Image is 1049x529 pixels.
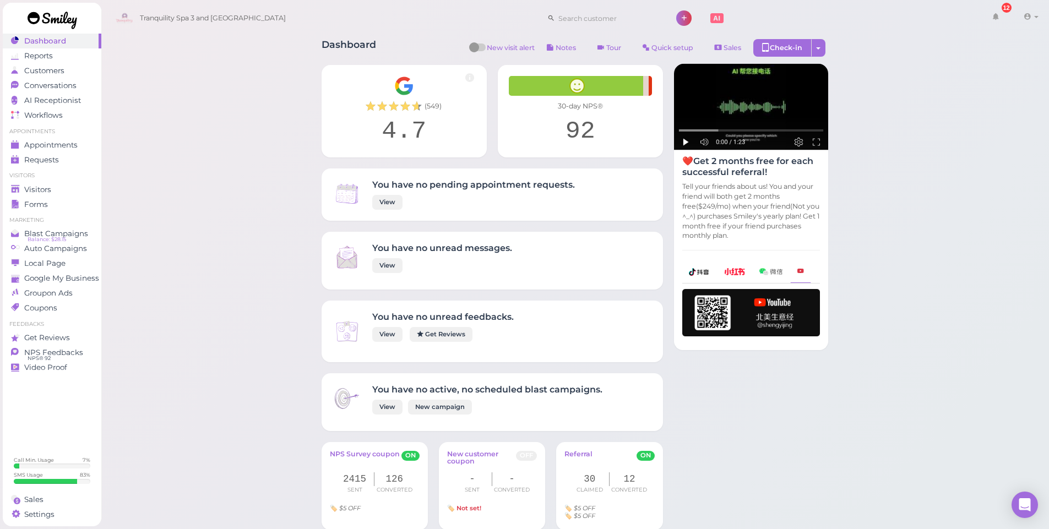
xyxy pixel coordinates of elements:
div: Sent [335,486,375,494]
span: Appointments [24,140,78,150]
div: Converted [610,486,649,494]
a: Visitors [3,182,101,197]
img: Inbox [333,317,361,346]
a: Local Page [3,256,101,271]
i: $5 OFF [574,504,595,512]
span: ON [401,451,420,461]
span: NPS Feedbacks [24,348,83,357]
div: Call Min. Usage [14,456,54,463]
a: Reports [3,48,101,63]
a: View [372,258,403,273]
span: Auto Campaigns [24,244,87,253]
span: Local Page [24,259,66,268]
a: Video Proof [3,360,101,375]
div: Invitee Coupon title [564,505,654,511]
a: View [372,400,403,415]
div: 2415 [335,472,375,486]
a: View [372,327,403,342]
a: Requests [3,152,101,167]
img: Inbox [333,179,361,208]
a: Sales [3,492,101,507]
i: $5 OFF [339,504,361,512]
div: 12 [610,472,649,486]
a: Settings [3,507,101,522]
img: Inbox [333,384,361,413]
a: NPS Survey coupon [330,450,400,467]
span: ( 549 ) [425,101,442,111]
span: Get Reviews [24,333,70,342]
a: Google My Business [3,271,101,286]
span: Dashboard [24,36,66,46]
div: 4.7 [333,117,476,146]
h4: ❤️Get 2 months free for each successful referral! [682,156,820,177]
div: - [492,472,532,486]
li: Visitors [3,172,101,179]
a: New campaign [408,400,472,415]
a: Quick setup [633,39,703,57]
a: Blast Campaigns Balance: $28.15 [3,226,101,241]
a: Workflows [3,108,101,123]
h4: You have no pending appointment requests. [372,179,575,190]
a: Auto Campaigns [3,241,101,256]
span: Blast Campaigns [24,229,88,238]
span: Settings [24,510,55,519]
span: New visit alert [487,43,535,59]
img: douyin-2727e60b7b0d5d1bbe969c21619e8014.png [689,268,710,276]
div: 7 % [83,456,90,463]
img: Google__G__Logo-edd0e34f60d7ca4a2f4ece79cff21ae3.svg [394,76,414,96]
input: Search customer [555,9,661,27]
span: Requests [24,155,59,165]
a: Groupon Ads [3,286,101,301]
div: Check-in [753,39,812,57]
a: Coupons [3,301,101,315]
a: Customers [3,63,101,78]
li: Feedbacks [3,320,101,328]
span: Tranquility Spa 3 and [GEOGRAPHIC_DATA] [140,3,286,34]
div: 126 [374,472,414,486]
div: Coupon title [564,512,654,519]
a: Tour [588,39,631,57]
div: 92 [509,117,652,146]
div: Coupon title [330,505,420,511]
a: Get Reviews [3,330,101,345]
button: Notes [537,39,585,57]
span: Balance: $28.15 [28,235,66,244]
a: AI Receptionist [3,93,101,108]
a: Conversations [3,78,101,93]
a: Forms [3,197,101,212]
div: Converted [374,486,414,494]
img: youtube-h-92280983ece59b2848f85fc261e8ffad.png [682,289,820,336]
a: Referral [564,450,593,467]
span: Video Proof [24,363,67,372]
a: Dashboard [3,34,101,48]
img: Inbox [333,243,361,271]
span: Conversations [24,81,77,90]
span: Customers [24,66,64,75]
div: Claimed [570,486,610,494]
div: 12 [1002,3,1012,13]
div: Sent [453,486,492,494]
a: Sales [705,39,751,57]
h1: Dashboard [322,39,376,59]
span: ON [637,451,655,461]
a: NPS Feedbacks NPS® 92 [3,345,101,360]
img: wechat-a99521bb4f7854bbf8f190d1356e2cdb.png [759,268,782,275]
p: Tell your friends about us! You and your friend will both get 2 months free($249/mo) when your fr... [682,182,820,241]
a: View [372,195,403,210]
div: - [453,472,492,486]
span: AI Receptionist [24,96,81,105]
span: Coupons [24,303,57,313]
span: Sales [724,43,741,52]
b: Not set! [456,504,481,512]
span: Sales [24,495,44,504]
span: Workflows [24,111,63,120]
h4: You have no unread feedbacks. [372,312,514,322]
li: Appointments [3,128,101,135]
h4: You have no active, no scheduled blast campaigns. [372,384,602,395]
a: New customer coupon [447,450,516,467]
div: Open Intercom Messenger [1012,492,1038,518]
div: SMS Usage [14,471,43,478]
a: Appointments [3,138,101,152]
img: AI receptionist [674,64,828,150]
span: Reports [24,51,53,61]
